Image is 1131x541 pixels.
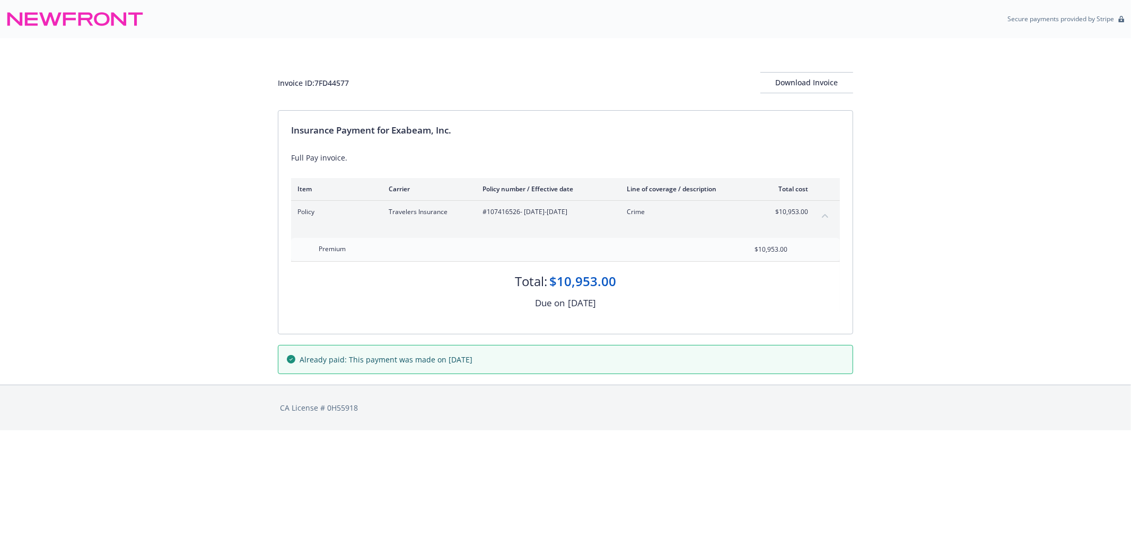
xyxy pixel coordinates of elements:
span: #107416526 - [DATE]-[DATE] [483,207,610,217]
div: Download Invoice [760,73,853,93]
span: Crime [627,207,751,217]
div: Item [297,184,372,193]
div: PolicyTravelers Insurance#107416526- [DATE]-[DATE]Crime$10,953.00collapse content [291,201,840,232]
div: Invoice ID: 7FD44577 [278,77,349,88]
span: Travelers Insurance [389,207,466,217]
div: Due on [535,296,565,310]
div: Full Pay invoice. [291,152,840,163]
div: [DATE] [568,296,596,310]
div: Total cost [768,184,808,193]
span: Policy [297,207,372,217]
input: 0.00 [725,242,794,258]
button: Download Invoice [760,72,853,93]
div: Carrier [389,184,466,193]
div: Policy number / Effective date [483,184,610,193]
span: $10,953.00 [768,207,808,217]
span: Premium [319,244,346,253]
button: collapse content [817,207,834,224]
div: Insurance Payment for Exabeam, Inc. [291,123,840,137]
span: Already paid: This payment was made on [DATE] [300,354,472,365]
div: $10,953.00 [549,272,616,290]
div: CA License # 0H55918 [280,402,851,413]
p: Secure payments provided by Stripe [1007,14,1114,23]
div: Total: [515,272,547,290]
div: Line of coverage / description [627,184,751,193]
